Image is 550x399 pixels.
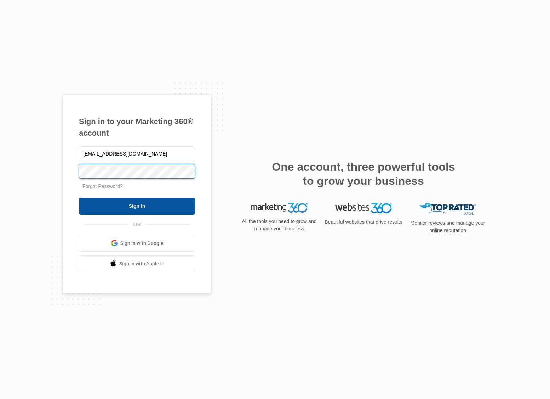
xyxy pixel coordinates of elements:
h1: Sign in to your Marketing 360® account [79,116,195,139]
img: Websites 360 [335,203,392,213]
img: Top Rated Local [419,203,476,215]
img: Marketing 360 [251,203,308,213]
input: Email [79,146,195,161]
p: All the tools you need to grow and manage your business [240,218,319,233]
a: Sign in with Apple Id [79,255,195,272]
p: Beautiful websites that drive results [324,218,403,226]
input: Sign In [79,198,195,215]
h2: One account, three powerful tools to grow your business [270,160,457,188]
span: Sign in with Apple Id [119,260,165,268]
a: Forgot Password? [82,183,123,189]
p: Monitor reviews and manage your online reputation [408,219,487,234]
a: Sign in with Google [79,235,195,252]
span: OR [128,221,146,228]
span: Sign in with Google [120,240,164,247]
